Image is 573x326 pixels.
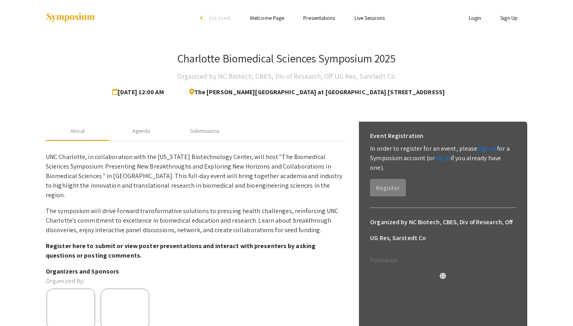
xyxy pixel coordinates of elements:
p: Organizers and Sponsors [46,267,344,276]
p: Organized By: [46,276,85,286]
a: Welcome Page [250,14,284,21]
a: log in [435,154,450,162]
div: About [70,127,85,135]
span: Exit Event [209,14,231,21]
h6: Event Registration [370,128,423,144]
p: UNC Charlotte, in collaboration with the [US_STATE] Biotechnology Center, will host "The Biomedic... [46,152,344,200]
a: Live Sessions [355,14,385,21]
p: The symposium will drive forward transformative solutions to pressing health challenges, reinforc... [46,206,344,235]
a: Login [469,14,481,21]
span: [DATE] 12:00 AM [112,84,167,100]
div: arrow_back_ios [200,16,205,20]
a: sign up [477,144,497,153]
strong: Register here to submit or view poster presentations and interact with presenters by asking quest... [46,242,316,260]
a: Presentations [303,14,335,21]
h3: Charlotte Biomedical Sciences Symposium 2025 [177,52,395,65]
p: Follow on [370,256,516,265]
h6: Organized by NC Biotech, CBES, Div of Research, Off UG Res, Sarstedt Co [370,214,516,246]
div: Submissions [190,127,219,135]
span: The [PERSON_NAME][GEOGRAPHIC_DATA] at [GEOGRAPHIC_DATA] [STREET_ADDRESS] [183,84,445,100]
button: Register [370,179,406,196]
img: Symposium by ForagerOne [46,12,95,23]
div: Agenda [133,127,150,135]
h4: Organized by NC Biotech, CBES, Div of Research, Off UG Res, Sarstedt Co [177,68,395,84]
p: In order to register for an event, please for a Symposium account (or if you already have one). [370,144,516,173]
a: Sign Up [500,14,518,21]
